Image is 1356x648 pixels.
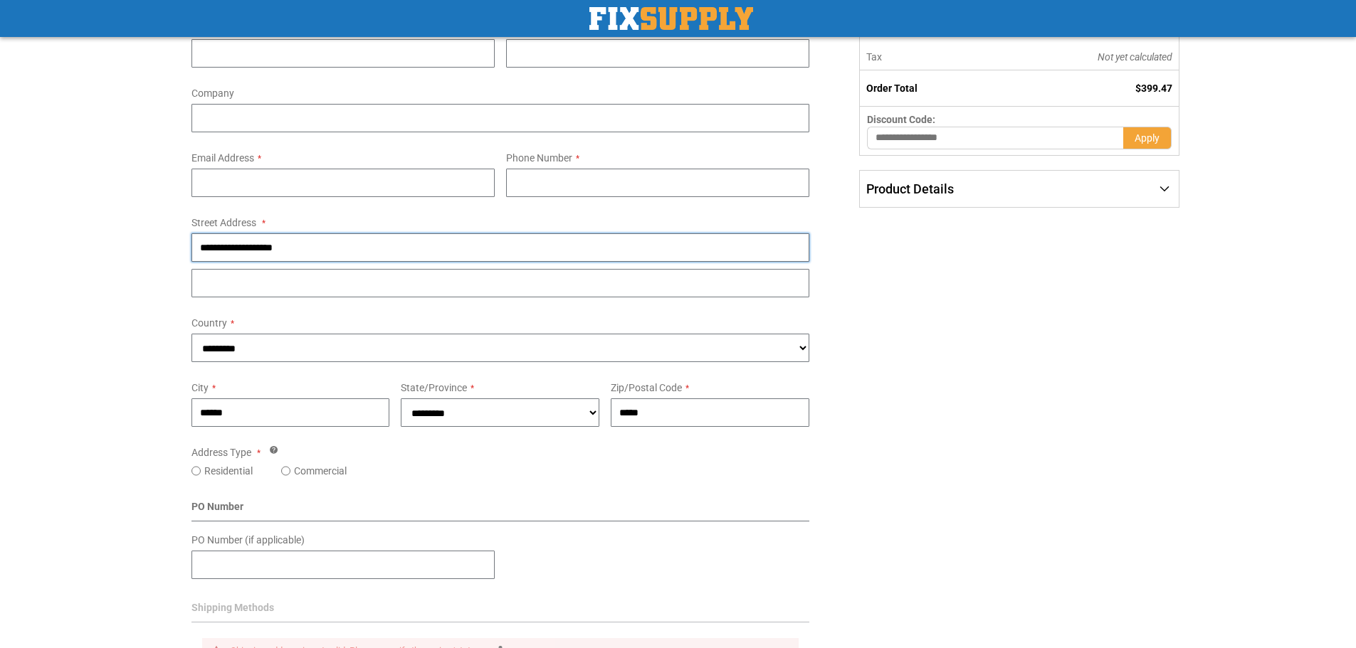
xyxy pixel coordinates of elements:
[401,382,467,393] span: State/Province
[191,382,209,393] span: City
[1135,132,1160,144] span: Apply
[1135,83,1172,94] span: $399.47
[1123,127,1172,149] button: Apply
[867,114,935,125] span: Discount Code:
[1098,51,1172,63] span: Not yet calculated
[866,181,954,196] span: Product Details
[191,152,254,164] span: Email Address
[191,317,227,329] span: Country
[589,7,753,30] img: Fix Industrial Supply
[506,152,572,164] span: Phone Number
[860,44,1002,70] th: Tax
[294,464,347,478] label: Commercial
[589,7,753,30] a: store logo
[866,83,918,94] strong: Order Total
[191,447,251,458] span: Address Type
[191,534,305,546] span: PO Number (if applicable)
[191,217,256,228] span: Street Address
[204,464,253,478] label: Residential
[191,499,810,521] div: PO Number
[191,87,234,99] span: Company
[611,382,682,393] span: Zip/Postal Code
